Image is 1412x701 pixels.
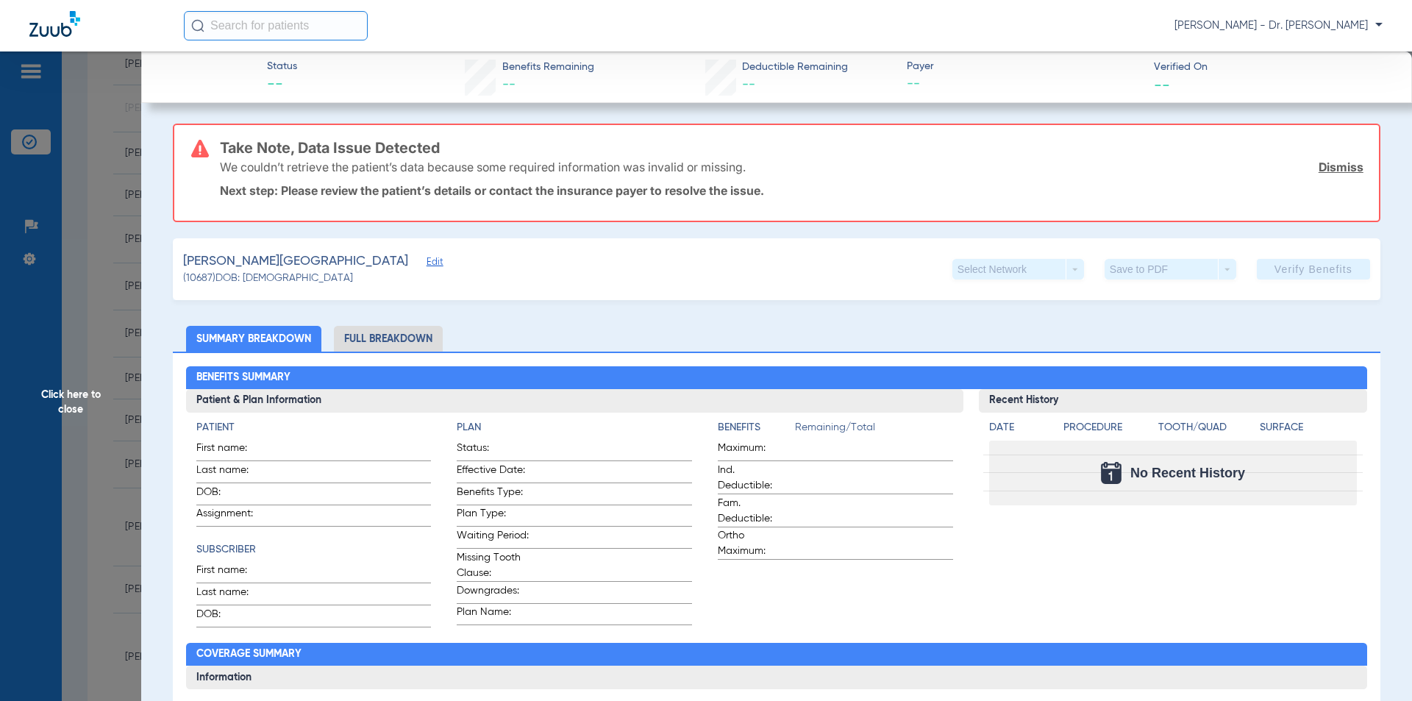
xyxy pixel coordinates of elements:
iframe: Chat Widget [1338,630,1412,701]
span: Verified On [1154,60,1388,75]
p: We couldn’t retrieve the patient’s data because some required information was invalid or missing. [220,160,746,174]
span: Plan Name: [457,605,529,625]
img: Search Icon [191,19,204,32]
span: First name: [196,441,268,460]
span: No Recent History [1130,466,1245,480]
span: Remaining/Total [795,420,953,441]
span: [PERSON_NAME] - Dr. [PERSON_NAME] [1174,18,1383,33]
span: Waiting Period: [457,528,529,548]
h3: Take Note, Data Issue Detected [220,140,1363,155]
app-breakdown-title: Date [989,420,1051,441]
h3: Information [186,666,1368,689]
span: Deductible Remaining [742,60,848,75]
span: Plan Type: [457,506,529,526]
h3: Patient & Plan Information [186,389,963,413]
h4: Patient [196,420,432,435]
app-breakdown-title: Surface [1260,420,1357,441]
h4: Benefits [718,420,795,435]
img: Zuub Logo [29,11,80,37]
h4: Tooth/Quad [1158,420,1255,435]
span: Last name: [196,585,268,605]
input: Search for patients [184,11,368,40]
span: Maximum: [718,441,790,460]
span: Benefits Type: [457,485,529,505]
span: -- [502,78,516,91]
span: DOB: [196,485,268,505]
app-breakdown-title: Tooth/Quad [1158,420,1255,441]
h4: Date [989,420,1051,435]
span: Last name: [196,463,268,483]
span: Status: [457,441,529,460]
h4: Subscriber [196,542,432,558]
span: First name: [196,563,268,583]
span: Edit [427,257,440,271]
h3: Recent History [979,389,1368,413]
span: DOB: [196,607,268,627]
span: Fam. Deductible: [718,496,790,527]
span: Downgrades: [457,583,529,603]
span: Ind. Deductible: [718,463,790,494]
app-breakdown-title: Procedure [1063,420,1153,441]
span: Effective Date: [457,463,529,483]
span: Ortho Maximum: [718,528,790,559]
span: -- [1154,76,1170,92]
span: [PERSON_NAME][GEOGRAPHIC_DATA] [183,252,408,271]
span: (10687) DOB: [DEMOGRAPHIC_DATA] [183,271,353,286]
span: -- [267,75,297,96]
img: Calendar [1101,462,1122,484]
span: Assignment: [196,506,268,526]
span: -- [907,75,1141,93]
app-breakdown-title: Benefits [718,420,795,441]
p: Next step: Please review the patient’s details or contact the insurance payer to resolve the issue. [220,183,1363,198]
span: Payer [907,59,1141,74]
span: Missing Tooth Clause: [457,550,529,581]
li: Full Breakdown [334,326,443,352]
img: error-icon [191,140,209,157]
h2: Coverage Summary [186,643,1368,666]
span: -- [742,78,755,91]
h2: Benefits Summary [186,366,1368,390]
a: Dismiss [1319,160,1363,174]
li: Summary Breakdown [186,326,321,352]
h4: Plan [457,420,692,435]
span: Benefits Remaining [502,60,594,75]
h4: Surface [1260,420,1357,435]
span: Status [267,59,297,74]
h4: Procedure [1063,420,1153,435]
